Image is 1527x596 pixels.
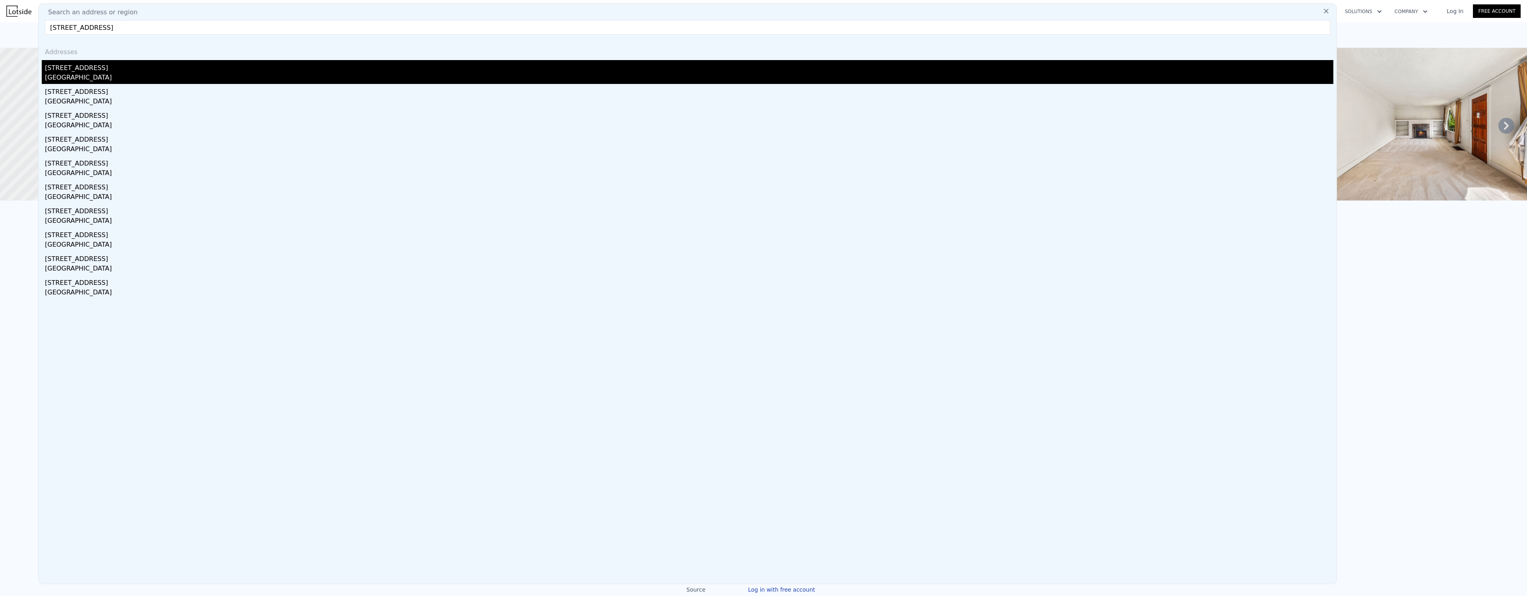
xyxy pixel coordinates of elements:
[45,275,1333,288] div: [STREET_ADDRESS]
[45,73,1333,84] div: [GEOGRAPHIC_DATA]
[45,216,1333,227] div: [GEOGRAPHIC_DATA]
[45,192,1333,203] div: [GEOGRAPHIC_DATA]
[42,8,138,17] span: Search an address or region
[42,41,1333,60] div: Addresses
[45,288,1333,299] div: [GEOGRAPHIC_DATA]
[45,97,1333,108] div: [GEOGRAPHIC_DATA]
[45,132,1333,144] div: [STREET_ADDRESS]
[45,168,1333,179] div: [GEOGRAPHIC_DATA]
[1339,4,1388,19] button: Solutions
[45,251,1333,264] div: [STREET_ADDRESS]
[45,60,1333,73] div: [STREET_ADDRESS]
[45,20,1330,35] input: Enter an address, city, region, neighborhood or zip code
[1388,4,1434,19] button: Company
[45,121,1333,132] div: [GEOGRAPHIC_DATA]
[45,84,1333,97] div: [STREET_ADDRESS]
[45,203,1333,216] div: [STREET_ADDRESS]
[748,586,815,593] button: Log in with free account
[1473,4,1521,18] a: Free Account
[686,586,748,594] div: Source
[45,227,1333,240] div: [STREET_ADDRESS]
[45,144,1333,156] div: [GEOGRAPHIC_DATA]
[45,108,1333,121] div: [STREET_ADDRESS]
[45,179,1333,192] div: [STREET_ADDRESS]
[6,6,31,17] img: Lotside
[45,264,1333,275] div: [GEOGRAPHIC_DATA]
[45,240,1333,251] div: [GEOGRAPHIC_DATA]
[1437,7,1473,15] a: Log In
[45,156,1333,168] div: [STREET_ADDRESS]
